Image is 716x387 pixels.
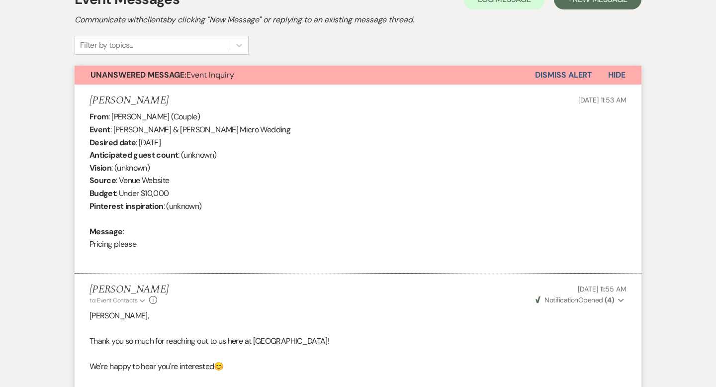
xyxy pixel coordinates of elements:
[89,360,626,373] p: 😊
[89,188,116,198] b: Budget
[89,296,147,305] button: to: Event Contacts
[608,70,626,80] span: Hide
[80,39,133,51] div: Filter by topics...
[89,309,626,322] p: [PERSON_NAME],
[89,137,136,148] b: Desired date
[89,226,123,237] b: Message
[89,361,214,372] span: We're happy to hear you're interested
[535,66,592,85] button: Dismiss Alert
[89,201,164,211] b: Pinterest inspiration
[89,150,178,160] b: Anticipated guest count
[534,295,626,305] button: NotificationOpened (4)
[89,163,111,173] b: Vision
[89,296,137,304] span: to: Event Contacts
[536,295,614,304] span: Opened
[578,96,626,104] span: [DATE] 11:53 AM
[89,95,169,107] h5: [PERSON_NAME]
[75,66,535,85] button: Unanswered Message:Event Inquiry
[89,284,169,296] h5: [PERSON_NAME]
[89,175,116,186] b: Source
[578,285,626,293] span: [DATE] 11:55 AM
[89,124,110,135] b: Event
[89,336,329,346] span: Thank you so much for reaching out to us here at [GEOGRAPHIC_DATA]!
[75,14,641,26] h2: Communicate with clients by clicking "New Message" or replying to an existing message thread.
[90,70,186,80] strong: Unanswered Message:
[592,66,641,85] button: Hide
[544,295,578,304] span: Notification
[89,111,108,122] b: From
[89,110,626,263] div: : [PERSON_NAME] (Couple) : [PERSON_NAME] & [PERSON_NAME] Micro Wedding : [DATE] : (unknown) : (un...
[605,295,614,304] strong: ( 4 )
[90,70,234,80] span: Event Inquiry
